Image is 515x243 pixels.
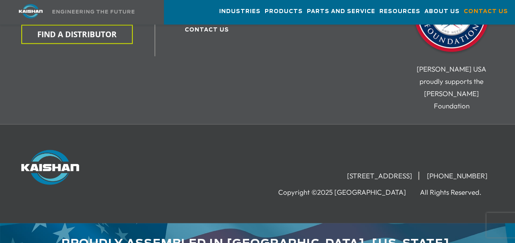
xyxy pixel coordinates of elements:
a: Resources [379,0,420,22]
span: Resources [379,7,420,16]
li: All Rights Reserved. [420,188,494,196]
img: Kaishan [21,150,79,184]
span: Contact Us [464,7,508,16]
a: Contact Us [185,27,229,33]
a: About Us [424,0,460,22]
span: Parts and Service [307,7,375,16]
span: Industries [219,7,261,16]
li: Copyright ©2025 [GEOGRAPHIC_DATA] [278,188,418,196]
a: Products [265,0,303,22]
span: Products [265,7,303,16]
a: Parts and Service [307,0,375,22]
a: Industries [219,0,261,22]
a: Contact Us [464,0,508,22]
img: Engineering the future [52,10,134,13]
span: About Us [424,7,460,16]
li: [PHONE_NUMBER] [421,171,494,180]
li: [STREET_ADDRESS] [341,171,419,180]
button: FIND A DISTRIBUTOR [21,25,133,44]
span: [PERSON_NAME] USA proudly supports the [PERSON_NAME] Foundation [417,64,486,110]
